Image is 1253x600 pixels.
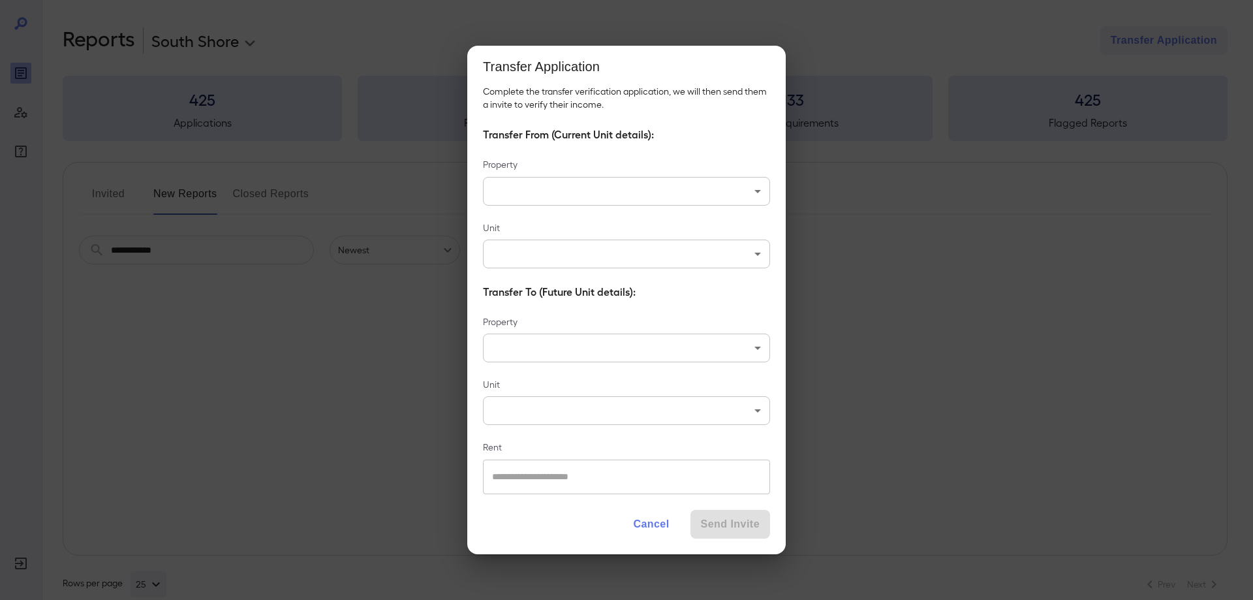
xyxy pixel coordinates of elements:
[483,127,770,142] h6: Transfer From (Current Unit details):
[483,378,770,391] label: Unit
[483,221,770,234] label: Unit
[623,510,679,539] button: Cancel
[483,284,770,300] h6: Transfer To (Future Unit details):
[483,315,770,328] label: Property
[483,85,770,111] p: Complete the transfer verification application, we will then send them a invite to verify their i...
[483,441,770,454] label: Rent
[483,158,770,171] label: Property
[467,46,786,85] h2: Transfer Application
